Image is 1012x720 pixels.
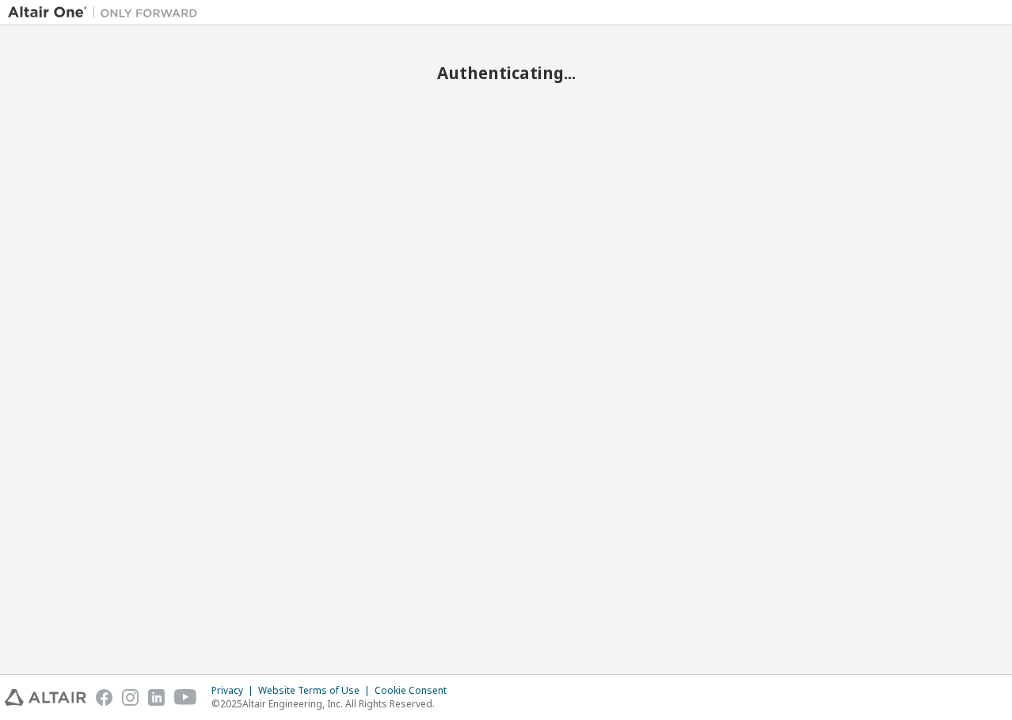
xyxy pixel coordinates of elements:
[258,684,375,697] div: Website Terms of Use
[211,684,258,697] div: Privacy
[8,5,206,21] img: Altair One
[8,63,1004,83] h2: Authenticating...
[211,697,456,711] p: © 2025 Altair Engineering, Inc. All Rights Reserved.
[148,689,165,706] img: linkedin.svg
[375,684,456,697] div: Cookie Consent
[174,689,197,706] img: youtube.svg
[5,689,86,706] img: altair_logo.svg
[122,689,139,706] img: instagram.svg
[96,689,112,706] img: facebook.svg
